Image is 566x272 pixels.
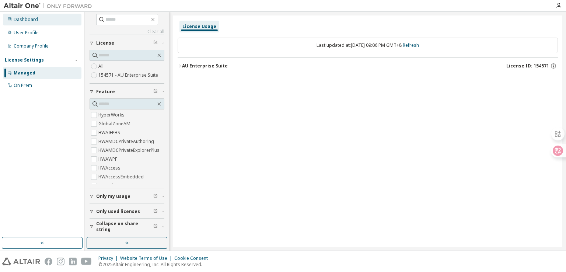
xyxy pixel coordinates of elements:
[98,146,161,155] label: HWAMDCPrivateExplorerPlus
[81,258,92,265] img: youtube.svg
[90,203,164,220] button: Only used licenses
[14,70,35,76] div: Managed
[178,38,558,53] div: Last updated at: [DATE] 09:06 PM GMT+8
[98,261,212,268] p: © 2025 Altair Engineering, Inc. All Rights Reserved.
[120,255,174,261] div: Website Terms of Use
[403,42,419,48] a: Refresh
[153,193,158,199] span: Clear filter
[98,111,126,119] label: HyperWorks
[14,30,39,36] div: User Profile
[96,221,153,233] span: Collapse on share string
[14,83,32,88] div: On Prem
[4,2,96,10] img: Altair One
[90,188,164,205] button: Only my usage
[2,258,40,265] img: altair_logo.svg
[98,119,132,128] label: GlobalZoneAM
[153,40,158,46] span: Clear filter
[98,71,160,80] label: 154571 - AU Enterprise Suite
[178,58,558,74] button: AU Enterprise SuiteLicense ID: 154571
[98,128,122,137] label: HWAIFPBS
[98,181,123,190] label: HWActivate
[69,258,77,265] img: linkedin.svg
[98,62,105,71] label: All
[98,155,119,164] label: HWAWPF
[153,224,158,230] span: Clear filter
[90,29,164,35] a: Clear all
[5,57,44,63] div: License Settings
[45,258,52,265] img: facebook.svg
[98,137,156,146] label: HWAMDCPrivateAuthoring
[14,43,49,49] div: Company Profile
[14,17,38,22] div: Dashboard
[96,209,140,215] span: Only used licenses
[96,89,115,95] span: Feature
[98,255,120,261] div: Privacy
[153,209,158,215] span: Clear filter
[153,89,158,95] span: Clear filter
[182,63,228,69] div: AU Enterprise Suite
[182,24,216,29] div: License Usage
[96,40,114,46] span: License
[174,255,212,261] div: Cookie Consent
[57,258,64,265] img: instagram.svg
[96,193,130,199] span: Only my usage
[98,172,145,181] label: HWAccessEmbedded
[98,164,122,172] label: HWAccess
[90,219,164,235] button: Collapse on share string
[90,35,164,51] button: License
[506,63,549,69] span: License ID: 154571
[90,84,164,100] button: Feature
